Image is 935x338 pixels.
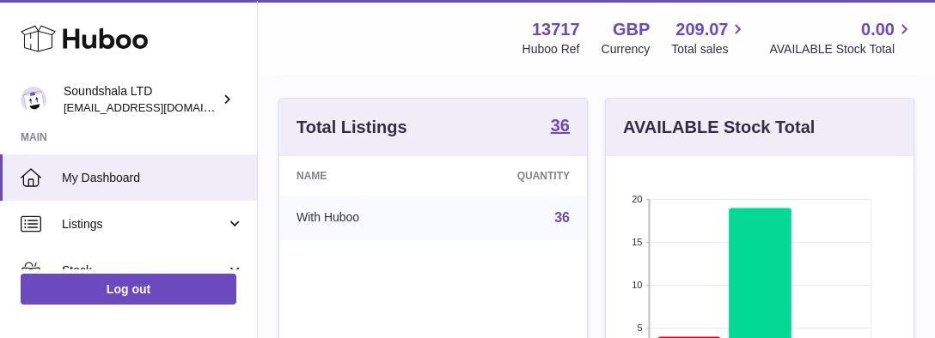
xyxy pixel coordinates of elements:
th: Name [279,156,442,196]
td: With Huboo [279,196,442,240]
span: My Dashboard [62,170,244,186]
img: sales@sound-shala.com [21,87,46,112]
strong: 36 [551,117,570,134]
span: [EMAIL_ADDRESS][DOMAIN_NAME] [64,100,253,114]
text: 10 [632,280,642,290]
a: Log out [21,274,236,305]
div: Huboo Ref [522,41,580,57]
h3: AVAILABLE Stock Total [623,116,815,139]
text: 20 [632,194,642,204]
a: 36 [554,210,570,225]
a: 209.07 Total sales [671,18,748,57]
span: 0.00 [861,18,895,41]
text: 15 [632,237,642,247]
th: Quantity [442,156,587,196]
h3: Total Listings [296,116,407,139]
div: Soundshala LTD [64,83,218,116]
span: 209.07 [675,18,728,41]
a: 0.00 AVAILABLE Stock Total [769,18,914,57]
strong: GBP [613,18,650,41]
div: Currency [602,41,651,57]
strong: 13717 [532,18,580,41]
span: Stock [62,263,226,279]
text: 5 [637,323,642,333]
span: Listings [62,216,226,232]
span: AVAILABLE Stock Total [769,41,914,57]
span: Total sales [671,41,748,57]
a: 36 [551,117,570,137]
